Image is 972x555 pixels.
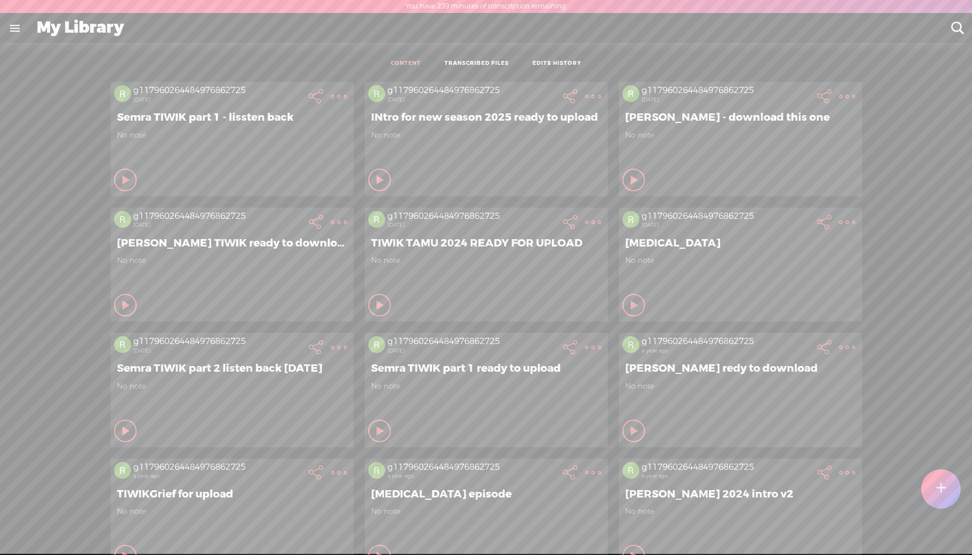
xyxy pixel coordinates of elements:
div: [DATE] [133,347,303,354]
a: TRANSCRIBED FILES [444,60,509,68]
div: g117960264484976862725 [387,85,557,96]
img: http%3A%2F%2Fres.cloudinary.com%2Ftrebble-fm%2Fimage%2Fupload%2Fv1721912119%2Fcom.trebble.trebble... [622,85,639,102]
div: g117960264484976862725 [387,462,557,473]
span: No note [625,506,856,516]
div: [DATE] [387,347,557,354]
div: g117960264484976862725 [642,336,811,347]
div: [DATE] [387,96,557,103]
div: g117960264484976862725 [133,211,303,222]
span: Semra TIWIK part 2 listen back [DATE] [117,362,347,375]
img: http%3A%2F%2Fres.cloudinary.com%2Ftrebble-fm%2Fimage%2Fupload%2Fv1721912119%2Fcom.trebble.trebble... [114,85,131,102]
div: g117960264484976862725 [387,336,557,347]
span: No note [371,506,601,516]
div: [DATE] [133,96,303,103]
div: [DATE] [387,222,557,228]
img: http%3A%2F%2Fres.cloudinary.com%2Ftrebble-fm%2Fimage%2Fupload%2Fv1721912119%2Fcom.trebble.trebble... [368,336,385,353]
span: [PERSON_NAME] 2024 intro v2 [625,487,856,501]
div: a year ago [642,473,811,479]
span: Semra TIWIK part 1 - lissten back [117,111,347,124]
div: g117960264484976862725 [642,85,811,96]
img: http%3A%2F%2Fres.cloudinary.com%2Ftrebble-fm%2Fimage%2Fupload%2Fv1721912119%2Fcom.trebble.trebble... [622,462,639,479]
div: a year ago [642,347,811,354]
div: a year ago [133,473,303,479]
img: http%3A%2F%2Fres.cloudinary.com%2Ftrebble-fm%2Fimage%2Fupload%2Fv1721912119%2Fcom.trebble.trebble... [114,211,131,228]
img: http%3A%2F%2Fres.cloudinary.com%2Ftrebble-fm%2Fimage%2Fupload%2Fv1721912119%2Fcom.trebble.trebble... [368,462,385,479]
span: [PERSON_NAME] - download this one [625,111,856,124]
span: No note [117,381,347,391]
span: [MEDICAL_DATA] episode [371,487,601,501]
div: g117960264484976862725 [133,336,303,347]
span: No note [371,256,601,265]
span: No note [371,381,601,391]
span: No note [625,256,856,265]
span: TIWIKGrief for upload [117,487,347,501]
span: No note [117,130,347,140]
a: EDITS HISTORY [533,60,581,68]
img: http%3A%2F%2Fres.cloudinary.com%2Ftrebble-fm%2Fimage%2Fupload%2Fv1721912119%2Fcom.trebble.trebble... [622,336,639,353]
div: [DATE] [642,96,811,103]
label: You have 239 minutes of transcription remaining. [406,2,567,11]
img: http%3A%2F%2Fres.cloudinary.com%2Ftrebble-fm%2Fimage%2Fupload%2Fv1721912119%2Fcom.trebble.trebble... [114,462,131,479]
div: g117960264484976862725 [387,211,557,222]
div: [DATE] [642,222,811,228]
span: TIWIK TAMU 2024 READY FOR UPLOAD [371,236,601,250]
div: [DATE] [133,222,303,228]
a: CONTENT [391,60,421,68]
span: [PERSON_NAME] redy to download [625,362,856,375]
span: No note [625,130,856,140]
span: No note [117,506,347,516]
img: http%3A%2F%2Fres.cloudinary.com%2Ftrebble-fm%2Fimage%2Fupload%2Fv1721912119%2Fcom.trebble.trebble... [368,211,385,228]
img: http%3A%2F%2Fres.cloudinary.com%2Ftrebble-fm%2Fimage%2Fupload%2Fv1721912119%2Fcom.trebble.trebble... [622,211,639,228]
span: [MEDICAL_DATA] [625,236,856,250]
div: g117960264484976862725 [642,211,811,222]
img: http%3A%2F%2Fres.cloudinary.com%2Ftrebble-fm%2Fimage%2Fupload%2Fv1721912119%2Fcom.trebble.trebble... [114,336,131,353]
span: Semra TIWIK part 1 ready to upload [371,362,601,375]
img: http%3A%2F%2Fres.cloudinary.com%2Ftrebble-fm%2Fimage%2Fupload%2Fv1721912119%2Fcom.trebble.trebble... [368,85,385,102]
div: g117960264484976862725 [133,85,303,96]
div: My Library [29,14,943,43]
span: [PERSON_NAME] TIWIK ready to download [117,236,347,250]
div: a year ago [387,473,557,479]
span: INtro for new season 2025 ready to upload [371,111,601,124]
span: No note [117,256,347,265]
span: No note [625,381,856,391]
div: g117960264484976862725 [133,462,303,473]
span: No note [371,130,601,140]
div: g117960264484976862725 [642,462,811,473]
